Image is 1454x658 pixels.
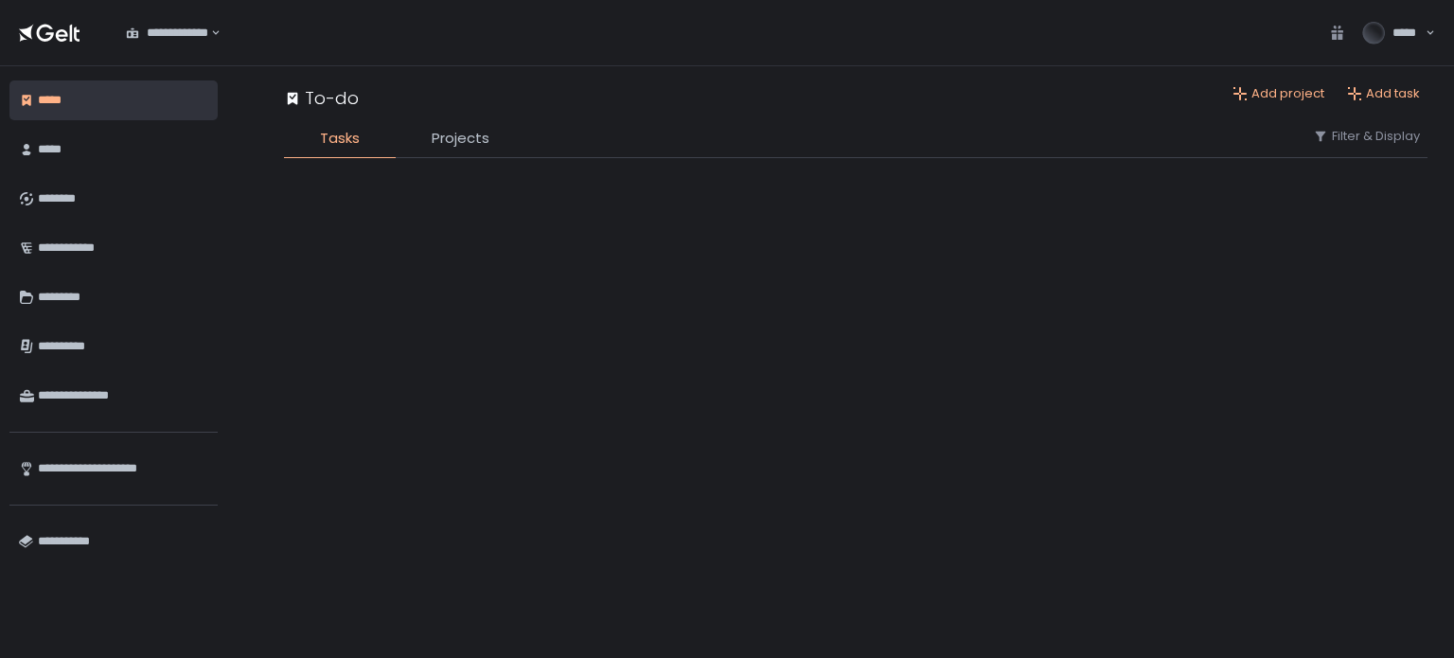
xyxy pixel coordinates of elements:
[1232,85,1324,102] button: Add project
[1347,85,1420,102] button: Add task
[320,128,360,150] span: Tasks
[1313,128,1420,145] button: Filter & Display
[432,128,489,150] span: Projects
[284,85,359,111] div: To-do
[208,24,209,43] input: Search for option
[114,13,221,53] div: Search for option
